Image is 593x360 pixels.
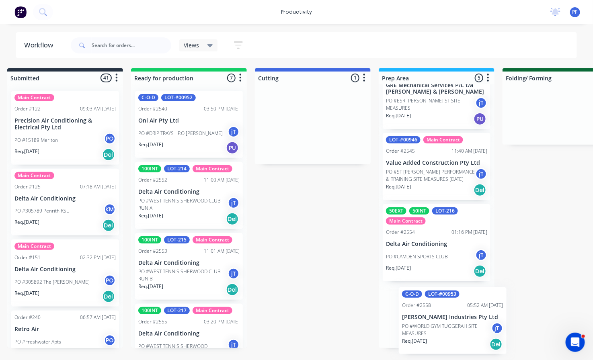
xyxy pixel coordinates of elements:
div: Workflow [24,41,57,50]
span: Views [184,41,199,49]
img: Factory [14,6,27,18]
span: PF [572,8,578,16]
iframe: Intercom live chat [566,333,585,352]
input: Search for orders... [92,37,171,53]
div: productivity [277,6,316,18]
